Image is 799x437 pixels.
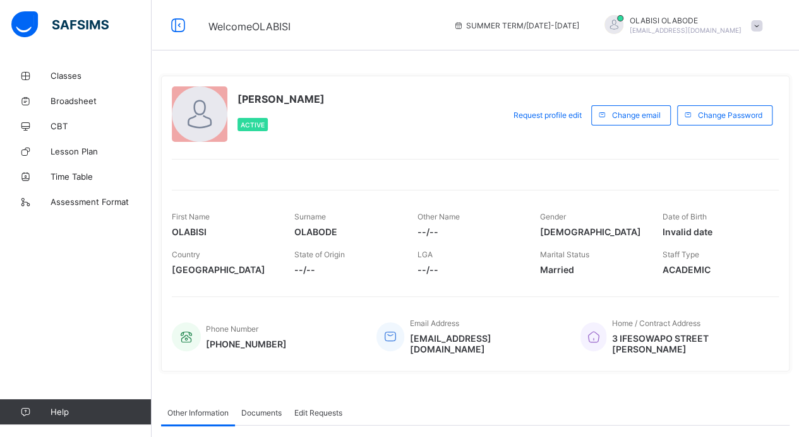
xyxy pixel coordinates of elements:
span: Marital Status [540,250,589,259]
span: --/-- [294,264,398,275]
span: [EMAIL_ADDRESS][DOMAIN_NAME] [409,333,562,354]
span: Welcome OLABISI [208,20,291,33]
span: Request profile edit [514,110,582,120]
span: Documents [241,408,282,417]
span: Phone Number [206,324,258,334]
span: Other Name [417,212,459,221]
span: [GEOGRAPHIC_DATA] [172,264,275,275]
span: Help [51,407,151,417]
span: OLABISI OLABODE [630,16,742,25]
span: OLABODE [294,226,398,237]
span: Staff Type [663,250,699,259]
span: --/-- [417,226,520,237]
span: Assessment Format [51,197,152,207]
span: [PHONE_NUMBER] [206,339,287,349]
span: ACADEMIC [663,264,766,275]
span: --/-- [417,264,520,275]
span: Date of Birth [663,212,707,221]
span: [PERSON_NAME] [237,93,325,105]
span: CBT [51,121,152,131]
span: Surname [294,212,326,221]
span: Change Password [698,110,762,120]
span: Active [241,121,265,129]
img: safsims [11,11,109,38]
span: Lesson Plan [51,146,152,156]
span: State of Origin [294,250,345,259]
span: [EMAIL_ADDRESS][DOMAIN_NAME] [630,26,742,34]
span: Time Table [51,172,152,182]
span: Email Address [409,318,459,328]
span: Change email [612,110,661,120]
span: Classes [51,71,152,81]
span: Invalid date [663,226,766,237]
span: Edit Requests [294,408,342,417]
div: OLABISIOLABODE [592,15,769,36]
span: Married [540,264,644,275]
span: Other Information [167,408,229,417]
span: Gender [540,212,566,221]
span: Home / Contract Address [611,318,700,328]
span: Country [172,250,200,259]
span: OLABISI [172,226,275,237]
span: session/term information [454,21,579,30]
span: 3 IFESOWAPO STREET [PERSON_NAME] [611,333,766,354]
span: LGA [417,250,432,259]
span: Broadsheet [51,96,152,106]
span: First Name [172,212,210,221]
span: [DEMOGRAPHIC_DATA] [540,226,644,237]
